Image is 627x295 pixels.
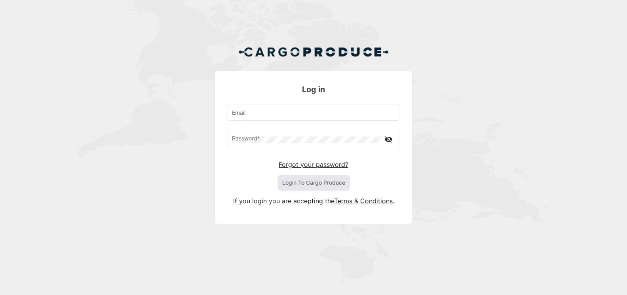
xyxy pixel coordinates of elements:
h3: Log in [228,84,399,95]
span: If you login you are accepting the [233,197,334,205]
mat-icon: visibility_off [384,134,393,144]
a: Terms & Conditions. [334,197,394,205]
img: Cargo Produce Logo [238,42,389,61]
a: Forgot your password? [279,161,348,168]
